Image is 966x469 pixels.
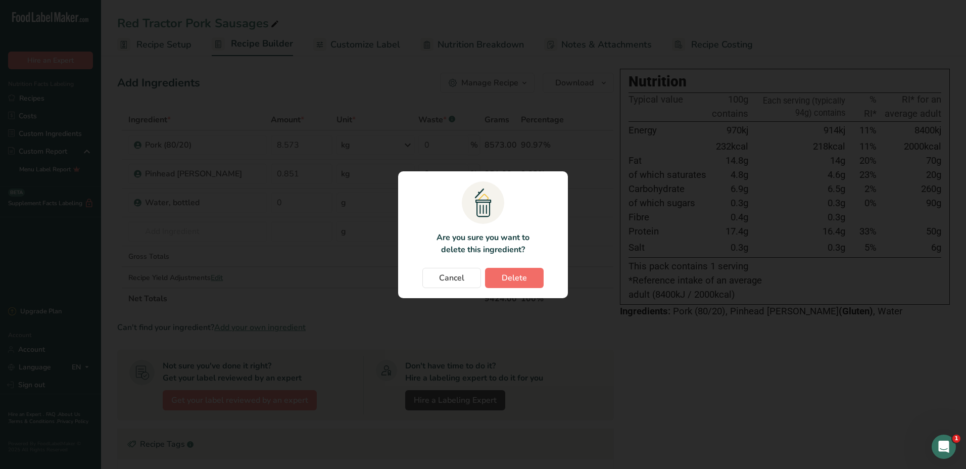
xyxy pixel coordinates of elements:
[422,268,481,288] button: Cancel
[952,435,960,443] span: 1
[430,231,535,256] p: Are you sure you want to delete this ingredient?
[502,272,527,284] span: Delete
[439,272,464,284] span: Cancel
[485,268,544,288] button: Delete
[932,435,956,459] iframe: Intercom live chat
